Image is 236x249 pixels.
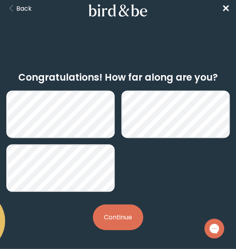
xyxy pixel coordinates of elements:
[93,204,143,230] button: Continue
[6,4,32,13] button: Back Button
[18,70,218,84] h2: Congratulations! How far along are you?
[222,2,230,15] a: ✕
[200,216,228,241] iframe: Gorgias live chat messenger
